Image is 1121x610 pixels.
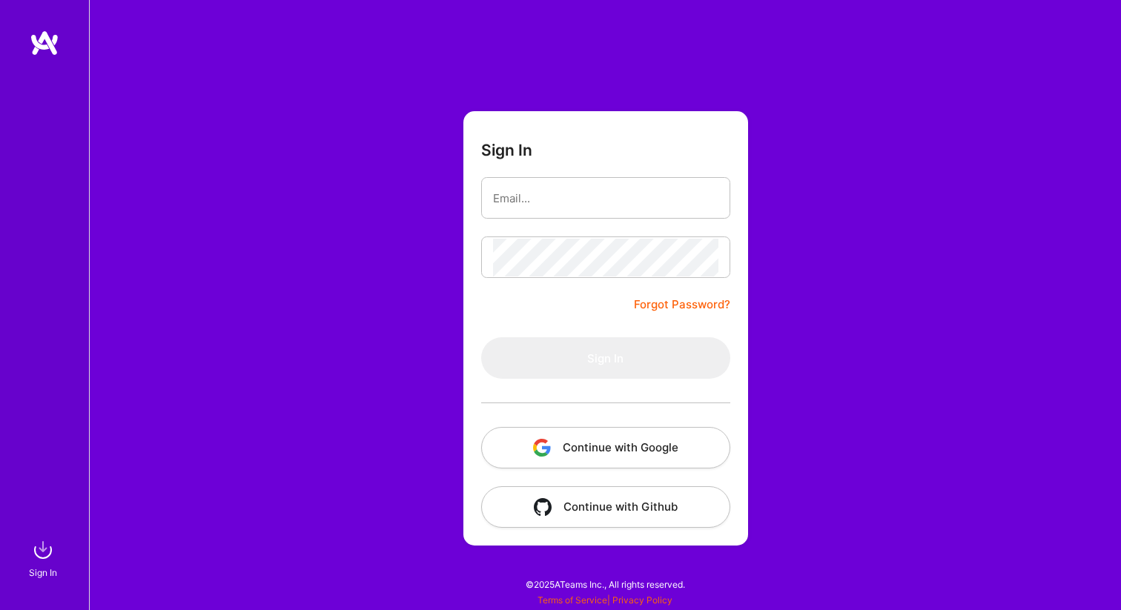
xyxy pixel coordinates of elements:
[481,427,730,468] button: Continue with Google
[29,565,57,580] div: Sign In
[481,337,730,379] button: Sign In
[538,594,672,606] span: |
[31,535,58,580] a: sign inSign In
[493,179,718,217] input: Email...
[89,566,1121,603] div: © 2025 ATeams Inc., All rights reserved.
[612,594,672,606] a: Privacy Policy
[28,535,58,565] img: sign in
[481,141,532,159] h3: Sign In
[534,498,552,516] img: icon
[481,486,730,528] button: Continue with Github
[30,30,59,56] img: logo
[538,594,607,606] a: Terms of Service
[634,296,730,314] a: Forgot Password?
[533,439,551,457] img: icon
